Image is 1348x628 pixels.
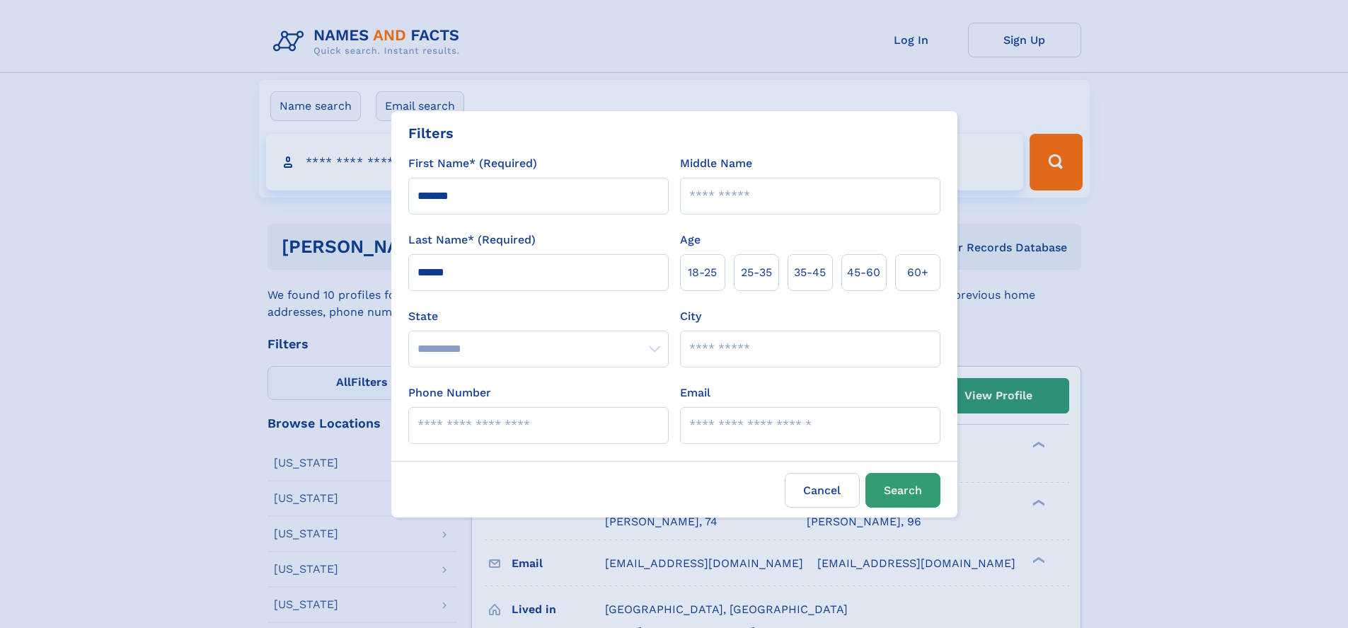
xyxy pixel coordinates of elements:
label: First Name* (Required) [408,155,537,172]
div: Filters [408,122,454,144]
label: Middle Name [680,155,752,172]
label: Cancel [785,473,860,508]
label: Age [680,232,701,249]
label: State [408,308,669,325]
span: 35‑45 [794,264,826,281]
span: 18‑25 [688,264,717,281]
span: 45‑60 [847,264,880,281]
button: Search [865,473,940,508]
span: 60+ [907,264,928,281]
label: Phone Number [408,384,491,401]
label: Email [680,384,710,401]
label: City [680,308,701,325]
span: 25‑35 [741,264,772,281]
label: Last Name* (Required) [408,232,536,249]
